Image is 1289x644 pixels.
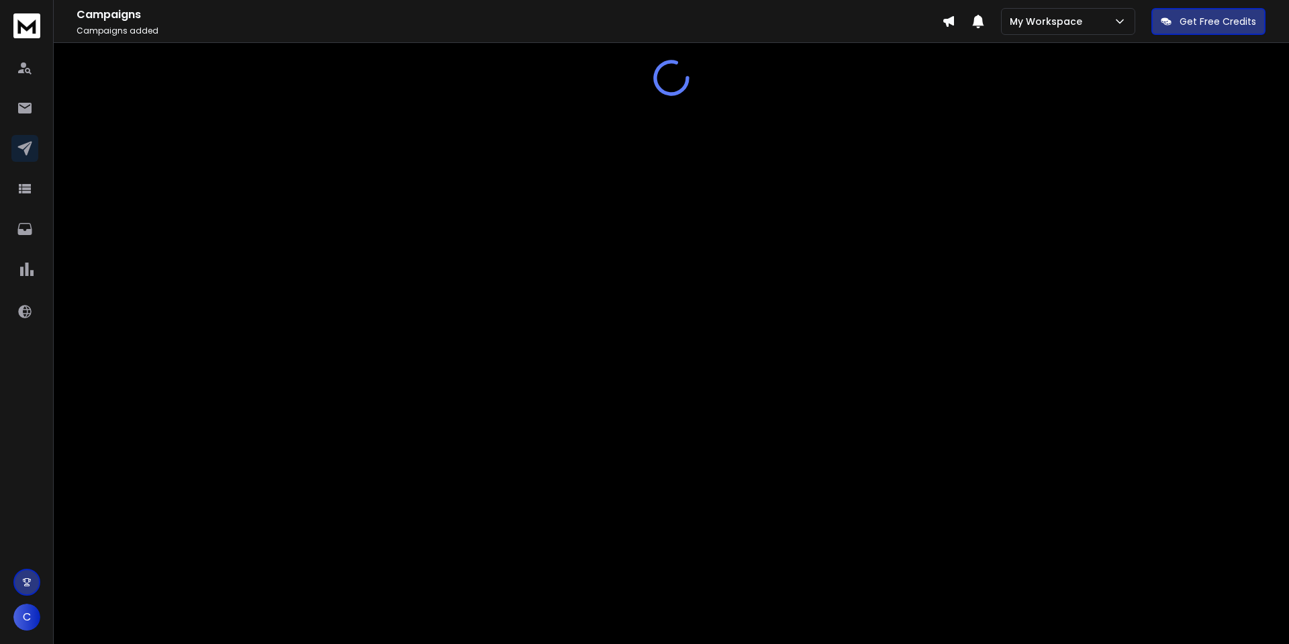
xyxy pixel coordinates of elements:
[1151,8,1266,35] button: Get Free Credits
[13,604,40,631] button: C
[77,7,942,23] h1: Campaigns
[77,26,942,36] p: Campaigns added
[1180,15,1256,28] p: Get Free Credits
[1010,15,1088,28] p: My Workspace
[13,13,40,38] img: logo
